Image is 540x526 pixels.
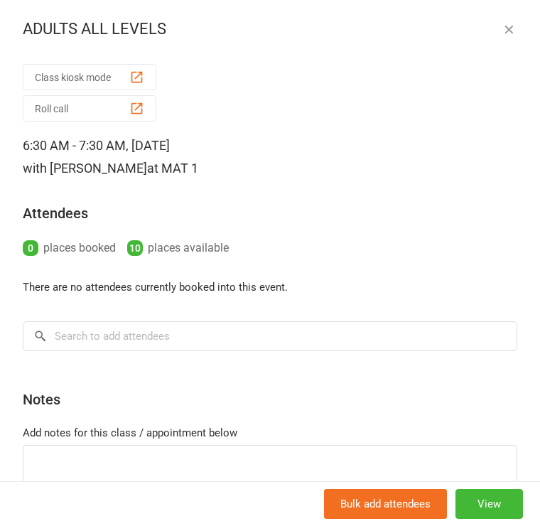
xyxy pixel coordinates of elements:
div: Attendees [23,203,88,223]
div: Add notes for this class / appointment below [23,424,517,441]
div: 10 [127,240,143,256]
div: 6:30 AM - 7:30 AM, [DATE] [23,134,517,180]
button: View [455,489,523,519]
input: Search to add attendees [23,321,517,351]
div: 0 [23,240,38,256]
li: There are no attendees currently booked into this event. [23,279,517,296]
span: with [PERSON_NAME] [23,161,147,176]
button: Class kiosk mode [23,64,156,90]
div: places available [127,238,229,258]
div: places booked [23,238,116,258]
span: at MAT 1 [147,161,198,176]
button: Bulk add attendees [324,489,447,519]
div: Notes [23,390,60,409]
button: Roll call [23,95,156,122]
